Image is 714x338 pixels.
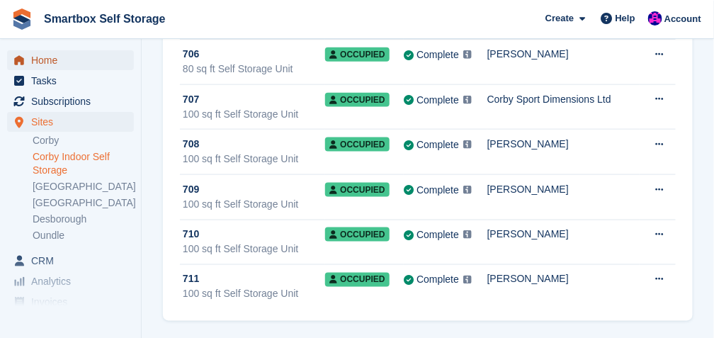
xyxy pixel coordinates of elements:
[38,7,171,30] a: Smartbox Self Storage
[31,91,116,111] span: Subscriptions
[183,107,325,122] div: 100 sq ft Self Storage Unit
[183,62,325,77] div: 80 sq ft Self Storage Unit
[183,287,325,302] div: 100 sq ft Self Storage Unit
[487,92,640,107] div: Corby Sport Dimensions Ltd
[183,182,199,197] span: 709
[31,251,116,271] span: CRM
[183,92,199,107] span: 707
[487,137,640,152] div: [PERSON_NAME]
[7,112,134,132] a: menu
[463,276,472,284] img: icon-info-grey-7440780725fd019a000dd9b08b2336e03edf1995a4989e88bcd33f0948082b44.svg
[7,91,134,111] a: menu
[183,197,325,212] div: 100 sq ft Self Storage Unit
[487,227,640,242] div: [PERSON_NAME]
[7,71,134,91] a: menu
[416,137,459,152] div: Complete
[183,227,199,242] span: 710
[31,71,116,91] span: Tasks
[416,273,459,288] div: Complete
[545,11,574,26] span: Create
[463,186,472,194] img: icon-info-grey-7440780725fd019a000dd9b08b2336e03edf1995a4989e88bcd33f0948082b44.svg
[7,50,134,70] a: menu
[416,227,459,242] div: Complete
[487,182,640,197] div: [PERSON_NAME]
[183,272,199,287] span: 711
[664,12,701,26] span: Account
[416,93,459,108] div: Complete
[11,9,33,30] img: stora-icon-8386f47178a22dfd0bd8f6a31ec36ba5ce8667c1dd55bd0f319d3a0aa187defe.svg
[325,137,389,152] span: Occupied
[183,242,325,257] div: 100 sq ft Self Storage Unit
[487,272,640,287] div: [PERSON_NAME]
[463,140,472,149] img: icon-info-grey-7440780725fd019a000dd9b08b2336e03edf1995a4989e88bcd33f0948082b44.svg
[616,11,635,26] span: Help
[183,137,199,152] span: 708
[463,96,472,104] img: icon-info-grey-7440780725fd019a000dd9b08b2336e03edf1995a4989e88bcd33f0948082b44.svg
[487,47,640,62] div: [PERSON_NAME]
[183,152,325,167] div: 100 sq ft Self Storage Unit
[648,11,662,26] img: Sam Austin
[7,292,134,312] a: menu
[33,196,134,210] a: [GEOGRAPHIC_DATA]
[325,183,389,197] span: Occupied
[416,47,459,62] div: Complete
[33,180,134,193] a: [GEOGRAPHIC_DATA]
[31,271,116,291] span: Analytics
[325,273,389,287] span: Occupied
[416,183,459,198] div: Complete
[325,93,389,107] span: Occupied
[463,230,472,239] img: icon-info-grey-7440780725fd019a000dd9b08b2336e03edf1995a4989e88bcd33f0948082b44.svg
[183,47,199,62] span: 706
[33,150,134,177] a: Corby Indoor Self Storage
[325,227,389,242] span: Occupied
[31,50,116,70] span: Home
[31,292,116,312] span: Invoices
[33,134,134,147] a: Corby
[7,251,134,271] a: menu
[33,213,134,226] a: Desborough
[33,229,134,242] a: Oundle
[7,271,134,291] a: menu
[31,112,116,132] span: Sites
[463,50,472,59] img: icon-info-grey-7440780725fd019a000dd9b08b2336e03edf1995a4989e88bcd33f0948082b44.svg
[325,47,389,62] span: Occupied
